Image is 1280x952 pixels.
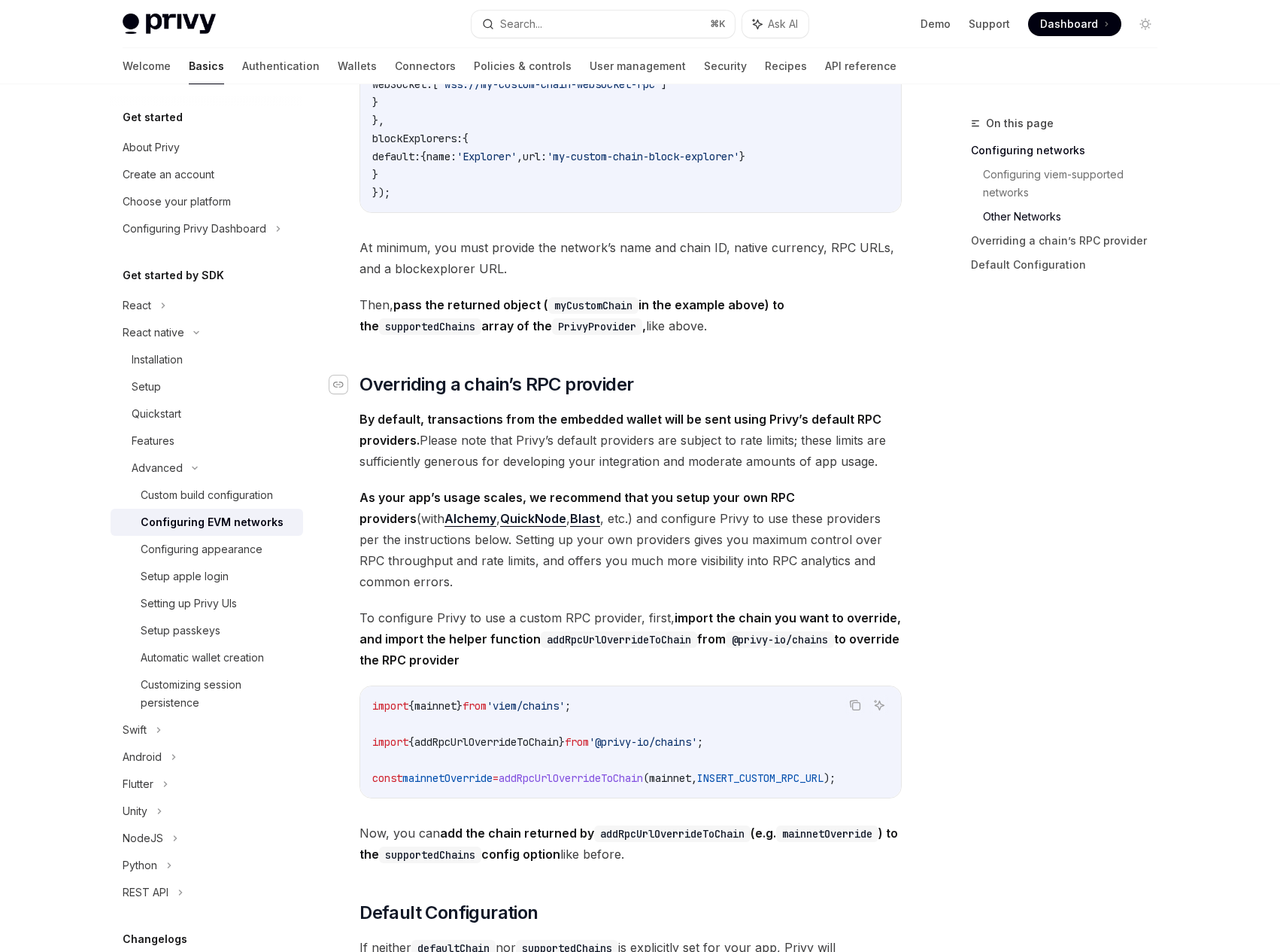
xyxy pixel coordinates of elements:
div: Setup [132,378,161,396]
a: Support [969,17,1010,32]
a: Create an account [111,161,303,188]
a: Customizing session persistence [111,671,303,716]
strong: As your app’s usage scales, we recommend that you setup your own RPC providers [359,490,795,526]
a: Security [704,48,747,84]
a: Setting up Privy UIs [111,590,303,617]
div: Custom build configuration [141,486,273,504]
div: REST API [123,884,168,902]
span: { [463,132,469,145]
span: { [408,699,414,713]
span: Ask AI [768,17,798,32]
span: mainnetOverride [402,771,493,785]
span: blockExplorers: [372,132,463,145]
span: On this page [986,114,1054,132]
span: ⌘ K [710,18,726,30]
code: addRpcUrlOverrideToChain [594,826,751,842]
div: Configuring EVM networks [141,513,284,531]
span: }, [372,114,384,127]
span: } [739,150,745,163]
div: Unity [123,802,147,820]
a: Alchemy [444,511,496,527]
div: React native [123,324,184,342]
a: Welcome [123,48,171,84]
span: ( [643,771,649,785]
div: Flutter [123,775,153,793]
span: Dashboard [1040,17,1098,32]
a: Other Networks [983,205,1169,229]
span: import [372,699,408,713]
span: 'viem/chains' [487,699,565,713]
span: At minimum, you must provide the network’s name and chain ID, native currency, RPC URLs, and a bl... [359,237,902,279]
div: Setup passkeys [141,622,220,640]
div: Swift [123,721,147,739]
strong: By default, transactions from the embedded wallet will be sent using Privy’s default RPC providers. [359,412,881,448]
div: Setting up Privy UIs [141,595,237,613]
a: Configuring viem-supported networks [983,163,1169,205]
span: , [691,771,697,785]
a: Policies & controls [474,48,572,84]
a: Configuring EVM networks [111,509,303,536]
span: url: [523,150,547,163]
code: supportedChains [379,847,481,863]
a: Authentication [242,48,320,84]
div: React [123,297,151,315]
div: Python [123,856,157,874]
strong: add the chain returned by (e.g. ) to the config option [359,826,898,862]
a: Recipes [765,48,807,84]
div: Advanced [132,459,183,477]
a: Wallets [338,48,377,84]
a: Demo [921,17,951,32]
div: Configuring Privy Dashboard [123,220,266,238]
span: mainnet [649,771,691,785]
span: = [493,771,499,785]
span: '@privy-io/chains' [589,735,697,749]
span: To configure Privy to use a custom RPC provider, first, [359,607,902,671]
span: addRpcUrlOverrideToChain [499,771,643,785]
button: Search...⌘K [472,11,735,38]
span: ; [565,699,571,713]
span: { [408,735,414,749]
span: default: [372,150,420,163]
h5: Get started [123,108,183,126]
span: } [456,699,463,713]
span: name: [426,150,456,163]
span: } [559,735,565,749]
span: Please note that Privy’s default providers are subject to rate limits; these limits are sufficien... [359,409,902,472]
a: Blast [570,511,600,527]
span: Now, you can like before. [359,823,902,865]
span: Overriding a chain’s RPC provider [359,373,633,397]
div: Search... [500,15,542,33]
span: 'my-custom-chain-block-explorer' [547,150,739,163]
code: addRpcUrlOverrideToChain [541,631,697,648]
strong: import the chain you want to override, and import the helper function from to override the RPC pr... [359,610,901,668]
div: Automatic wallet creation [141,649,264,667]
span: const [372,771,402,785]
span: webSocket: [372,78,432,91]
div: NodeJS [123,829,163,847]
span: 'wss://my-custom-chain-websocket-rpc' [438,78,661,91]
span: mainnet [414,699,456,713]
span: (with , , , etc.) and configure Privy to use these providers per the instructions below. Setting ... [359,487,902,592]
div: Features [132,432,174,450]
a: Automatic wallet creation [111,644,303,671]
span: ] [661,78,667,91]
span: import [372,735,408,749]
h5: Changelogs [123,930,187,948]
a: About Privy [111,134,303,161]
a: Connectors [395,48,456,84]
a: Dashboard [1028,12,1121,36]
code: mainnetOverride [776,826,878,842]
a: QuickNode [500,511,566,527]
div: Configuring appearance [141,540,262,558]
code: PrivyProvider [552,318,642,335]
button: Ask AI [869,695,889,715]
div: Android [123,748,162,766]
div: Choose your platform [123,193,231,211]
span: 'Explorer' [456,150,517,163]
button: Toggle dark mode [1133,12,1157,36]
a: Custom build configuration [111,482,303,509]
a: Configuring appearance [111,536,303,563]
a: Features [111,427,303,455]
span: } [372,96,378,109]
a: Basics [189,48,224,84]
